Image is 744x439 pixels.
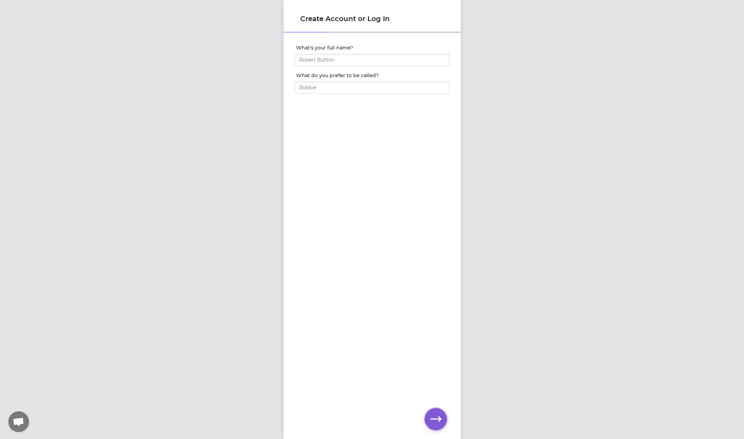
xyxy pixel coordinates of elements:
label: What do you prefer to be called? [296,72,450,79]
h1: Create Account or Log In [300,14,444,24]
input: Robbie [295,82,450,94]
label: What's your full name? [296,44,450,51]
a: Open chat [8,411,29,432]
input: Robert Button [295,54,450,66]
